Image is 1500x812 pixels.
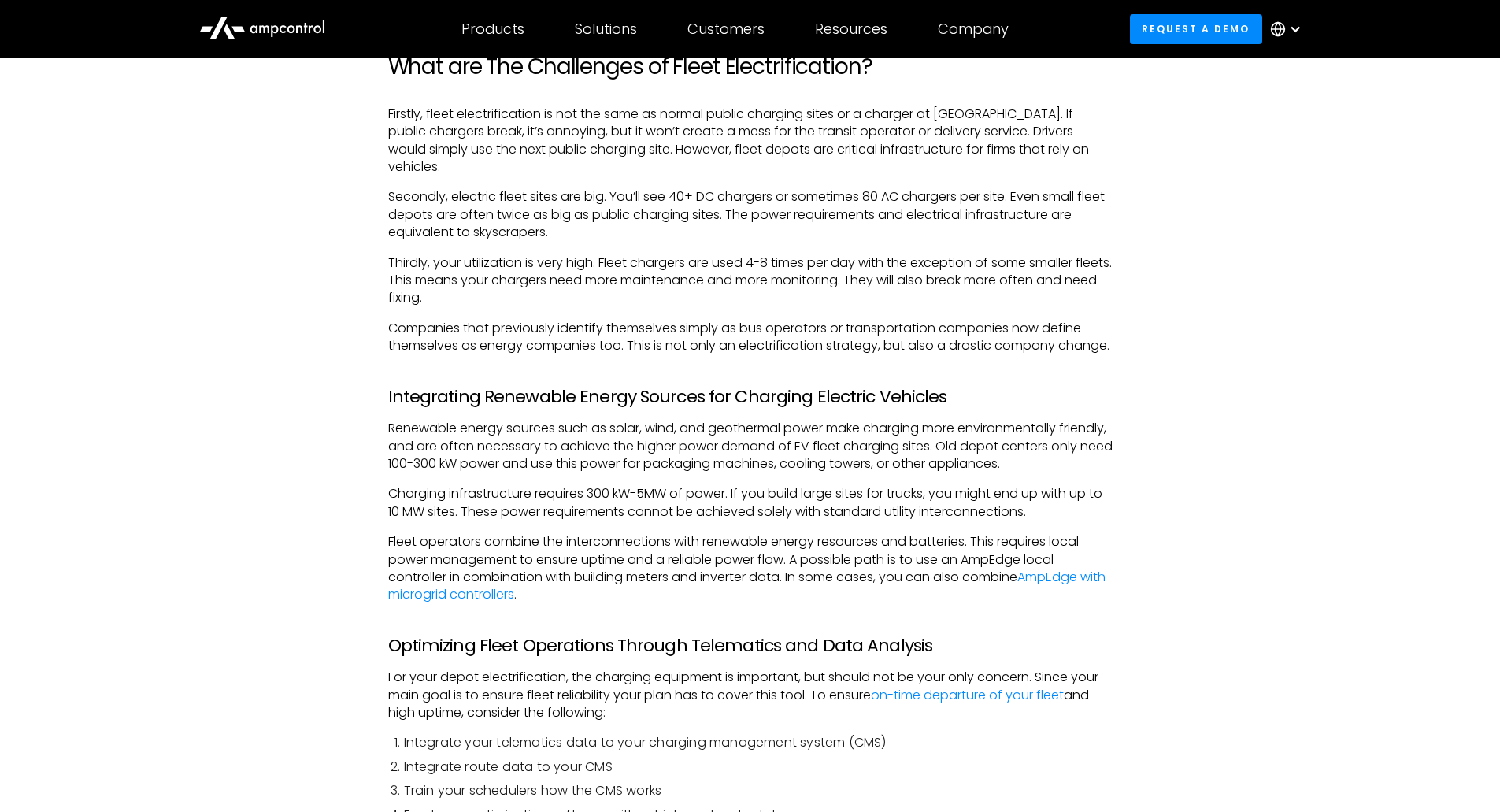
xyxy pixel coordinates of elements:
[404,734,1113,751] li: Integrate your telematics data to your charging management system (CMS)
[815,20,887,38] div: Resources
[938,20,1009,38] div: Company
[388,568,1106,603] a: AmpEdge with microgrid controllers
[575,20,637,38] div: Solutions
[388,254,1113,307] p: Thirdly, your utilization is very high. Fleet chargers are used 4-8 times per day with the except...
[687,20,765,38] div: Customers
[388,485,1113,521] p: Charging infrastructure requires 300 kW-5MW of power. If you build large sites for trucks, you mi...
[1130,14,1262,43] a: Request a demo
[871,686,1064,704] a: on-time departure of your fleet
[388,106,1113,176] p: Firstly, fleet electrification is not the same as normal public charging sites or a charger at [G...
[388,320,1113,355] p: Companies that previously identify themselves simply as bus operators or transportation companies...
[388,387,1113,407] h3: Integrating Renewable Energy Sources for Charging Electric Vehicles
[388,669,1113,721] p: For your depot electrification, the charging equipment is important, but should not be your only ...
[404,758,1113,776] li: Integrate route data to your CMS
[461,20,524,38] div: Products
[388,188,1113,241] p: Secondly, electric fleet sites are big. You’ll see 40+ DC chargers or sometimes 80 AC chargers pe...
[388,54,1113,80] h2: What are The Challenges of Fleet Electrification?
[404,782,1113,799] li: Train your schedulers how the CMS works
[388,533,1113,604] p: Fleet operators combine the interconnections with renewable energy resources and batteries. This ...
[388,420,1113,473] p: Renewable energy sources such as solar, wind, and geothermal power make charging more environment...
[388,636,1113,656] h3: Optimizing Fleet Operations Through Telematics and Data Analysis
